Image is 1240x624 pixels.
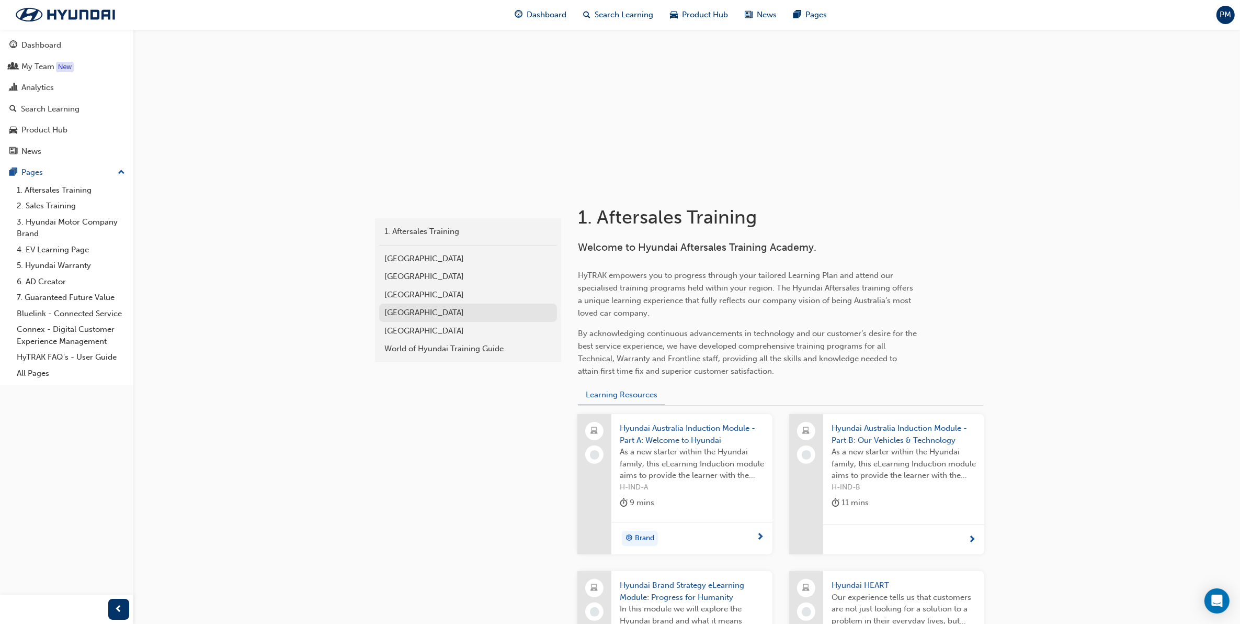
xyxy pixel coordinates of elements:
[384,289,552,301] div: [GEOGRAPHIC_DATA]
[379,268,557,286] a: [GEOGRAPHIC_DATA]
[794,8,802,21] span: pages-icon
[789,414,984,554] a: Hyundai Australia Induction Module - Part B: Our Vehicles & TechnologyAs a new starter within the...
[802,450,811,460] span: learningRecordVerb_NONE-icon
[968,536,976,545] span: next-icon
[578,385,665,406] button: Learning Resources
[21,61,54,73] div: My Team
[584,8,591,21] span: search-icon
[620,496,654,509] div: 9 mins
[591,425,598,438] span: laptop-icon
[9,41,17,50] span: guage-icon
[384,253,552,265] div: [GEOGRAPHIC_DATA]
[578,329,919,376] span: By acknowledging continuous advancements in technology and our customer’s desire for the best ser...
[4,163,129,182] button: Pages
[620,496,628,509] span: duration-icon
[118,166,125,180] span: up-icon
[384,325,552,337] div: [GEOGRAPHIC_DATA]
[832,496,839,509] span: duration-icon
[832,482,976,494] span: H-IND-B
[13,242,129,258] a: 4. EV Learning Page
[682,9,729,21] span: Product Hub
[578,241,816,253] span: Welcome to Hyundai Aftersales Training Academy.
[384,226,552,238] div: 1. Aftersales Training
[13,306,129,322] a: Bluelink - Connected Service
[379,286,557,304] a: [GEOGRAPHIC_DATA]
[4,34,129,163] button: DashboardMy TeamAnalyticsSearch LearningProduct HubNews
[737,4,786,26] a: news-iconNews
[13,198,129,214] a: 2. Sales Training
[4,78,129,97] a: Analytics
[1204,588,1230,614] div: Open Intercom Messenger
[1216,6,1235,24] button: PM
[9,105,17,114] span: search-icon
[21,82,54,94] div: Analytics
[803,425,810,438] span: laptop-icon
[4,142,129,161] a: News
[13,182,129,198] a: 1. Aftersales Training
[379,322,557,340] a: [GEOGRAPHIC_DATA]
[806,9,827,21] span: Pages
[13,258,129,274] a: 5. Hyundai Warranty
[507,4,575,26] a: guage-iconDashboard
[4,57,129,76] a: My Team
[13,289,129,306] a: 7. Guaranteed Future Value
[21,146,41,158] div: News
[384,307,552,319] div: [GEOGRAPHIC_DATA]
[635,532,654,544] span: Brand
[832,580,976,592] span: Hyundai HEART
[4,120,129,140] a: Product Hub
[56,62,74,72] div: Tooltip anchor
[384,271,552,283] div: [GEOGRAPHIC_DATA]
[578,271,915,318] span: HyTRAK empowers you to progress through your tailored Learning Plan and attend our specialised tr...
[620,482,764,494] span: H-IND-A
[515,8,523,21] span: guage-icon
[527,9,567,21] span: Dashboard
[578,206,921,229] h1: 1. Aftersales Training
[832,422,976,446] span: Hyundai Australia Induction Module - Part B: Our Vehicles & Technology
[832,496,869,509] div: 11 mins
[379,250,557,268] a: [GEOGRAPHIC_DATA]
[662,4,737,26] a: car-iconProduct Hub
[832,446,976,482] span: As a new starter within the Hyundai family, this eLearning Induction module aims to provide the l...
[803,582,810,595] span: laptop-icon
[21,166,43,179] div: Pages
[745,8,753,21] span: news-icon
[379,340,557,358] a: World of Hyundai Training Guide
[786,4,836,26] a: pages-iconPages
[1220,9,1232,21] span: PM
[575,4,662,26] a: search-iconSearch Learning
[13,321,129,349] a: Connex - Digital Customer Experience Management
[13,349,129,365] a: HyTRAK FAQ's - User Guide
[9,147,17,157] span: news-icon
[4,99,129,119] a: Search Learning
[620,580,764,603] span: Hyundai Brand Strategy eLearning Module: Progress for Humanity
[5,4,126,26] img: Trak
[590,450,599,460] span: learningRecordVerb_NONE-icon
[21,124,67,136] div: Product Hub
[13,214,129,242] a: 3. Hyundai Motor Company Brand
[13,274,129,290] a: 6. AD Creator
[620,446,764,482] span: As a new starter within the Hyundai family, this eLearning Induction module aims to provide the l...
[577,414,772,554] a: Hyundai Australia Induction Module - Part A: Welcome to HyundaiAs a new starter within the Hyunda...
[13,365,129,382] a: All Pages
[625,532,633,545] span: target-icon
[591,582,598,595] span: laptop-icon
[9,126,17,135] span: car-icon
[670,8,678,21] span: car-icon
[595,9,654,21] span: Search Learning
[756,533,764,542] span: next-icon
[384,343,552,355] div: World of Hyundai Training Guide
[21,103,79,115] div: Search Learning
[9,62,17,72] span: people-icon
[9,83,17,93] span: chart-icon
[379,304,557,322] a: [GEOGRAPHIC_DATA]
[4,36,129,55] a: Dashboard
[9,168,17,177] span: pages-icon
[757,9,777,21] span: News
[620,422,764,446] span: Hyundai Australia Induction Module - Part A: Welcome to Hyundai
[21,39,61,51] div: Dashboard
[802,607,811,617] span: learningRecordVerb_NONE-icon
[379,222,557,241] a: 1. Aftersales Training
